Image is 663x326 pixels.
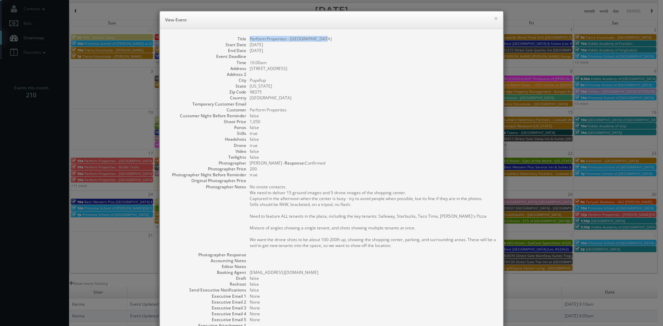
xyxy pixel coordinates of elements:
[167,293,246,299] dt: Executive Email 1
[167,269,246,275] dt: Booking Agent
[250,66,496,71] dd: [STREET_ADDRESS]
[250,317,496,323] dd: None
[167,77,246,83] dt: City
[167,172,246,178] dt: Photographer Night Before Reminder
[250,36,496,42] dd: Perform Properties - [GEOGRAPHIC_DATA]
[250,119,496,125] dd: 1,050
[250,113,496,119] dd: false
[167,107,246,113] dt: Customer
[167,184,246,190] dt: Photographer Notes
[250,42,496,48] dd: [DATE]
[167,71,246,77] dt: Address 2
[167,264,246,269] dt: Editor Notes
[250,142,496,148] dd: true
[167,299,246,305] dt: Executive Email 2
[167,53,246,59] dt: Event Deadline
[250,60,496,66] dd: 10:00am
[167,36,246,42] dt: Title
[167,252,246,258] dt: Photographer Response
[167,281,246,287] dt: Reshoot
[250,95,496,101] dd: [GEOGRAPHIC_DATA]
[167,60,246,66] dt: Time
[250,154,496,160] dd: false
[250,130,496,136] dd: true
[250,166,496,172] dd: 200
[167,113,246,119] dt: Customer Night Before Reminder
[250,305,496,311] dd: None
[167,142,246,148] dt: Drone
[167,48,246,53] dt: End Date
[167,119,246,125] dt: Shoot Price
[250,48,496,53] dd: [DATE]
[250,311,496,317] dd: None
[167,275,246,281] dt: Draft
[167,287,246,293] dt: Send Executive Notifications
[167,89,246,95] dt: Zip Code
[250,77,496,83] dd: Puyallup
[167,258,246,264] dt: Accounting Notes
[250,184,496,248] pre: No onsite contacts. We need to deliver 15 ground images and 5 drone images of the shopping center...
[250,172,496,178] dd: true
[250,275,496,281] dd: false
[167,42,246,48] dt: Start Date
[250,107,496,113] dd: Perform Properties
[494,16,498,21] button: ×
[250,125,496,130] dd: false
[167,166,246,172] dt: Photographer Price
[250,136,496,142] dd: false
[167,317,246,323] dt: Executive Email 5
[167,101,246,107] dt: Temporary Customer Email
[167,125,246,130] dt: Panos
[250,83,496,89] dd: [US_STATE]
[250,287,496,293] dd: false
[167,136,246,142] dt: Headshots
[285,160,305,166] b: Response:
[167,178,246,184] dt: Original Photographer Price
[250,281,496,287] dd: false
[167,311,246,317] dt: Executive Email 4
[167,160,246,166] dt: Photographer
[167,83,246,89] dt: State
[250,160,496,166] dd: [PERSON_NAME] - Confirmed
[250,299,496,305] dd: None
[250,269,496,275] dd: [EMAIL_ADDRESS][DOMAIN_NAME]
[167,66,246,71] dt: Address
[167,154,246,160] dt: Twilights
[165,17,498,23] h6: View Event
[167,130,246,136] dt: Stills
[167,305,246,311] dt: Executive Email 3
[250,293,496,299] dd: None
[250,89,496,95] dd: 98375
[167,95,246,101] dt: Country
[250,148,496,154] dd: false
[167,148,246,154] dt: Video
